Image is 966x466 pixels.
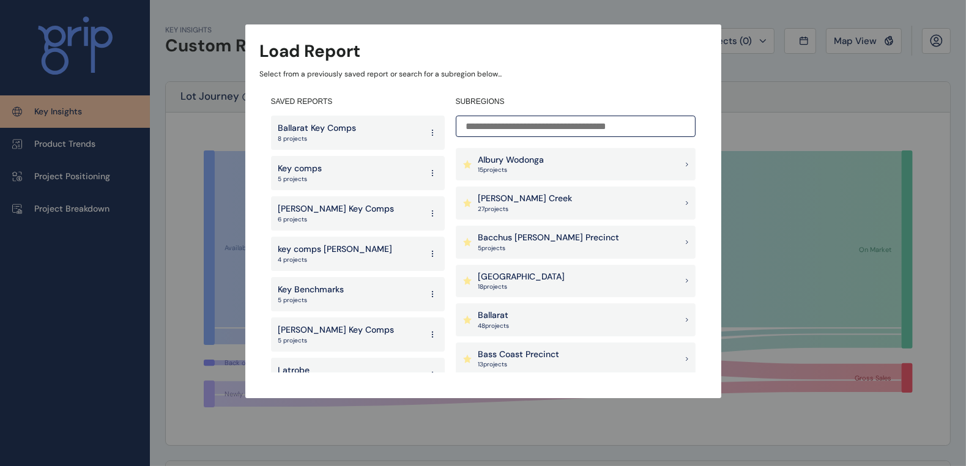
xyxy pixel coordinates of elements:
[260,69,707,80] p: Select from a previously saved report or search for a subregion below...
[478,154,544,166] p: Albury Wodonga
[278,364,310,377] p: Latrobe
[271,97,445,107] h4: SAVED REPORTS
[278,163,322,175] p: Key comps
[478,271,565,283] p: [GEOGRAPHIC_DATA]
[478,360,560,369] p: 13 project s
[278,296,344,305] p: 5 projects
[456,97,696,107] h4: SUBREGIONS
[278,175,322,183] p: 5 projects
[478,322,510,330] p: 48 project s
[478,244,620,253] p: 5 project s
[478,309,510,322] p: Ballarat
[278,324,395,336] p: [PERSON_NAME] Key Comps
[278,284,344,296] p: Key Benchmarks
[478,349,560,361] p: Bass Coast Precinct
[278,203,395,215] p: [PERSON_NAME] Key Comps
[278,122,357,135] p: Ballarat Key Comps
[478,283,565,291] p: 18 project s
[478,205,573,213] p: 27 project s
[278,243,393,256] p: key comps [PERSON_NAME]
[278,336,395,345] p: 5 projects
[278,215,395,224] p: 6 projects
[478,232,620,244] p: Bacchus [PERSON_NAME] Precinct
[260,39,361,63] h3: Load Report
[478,166,544,174] p: 15 project s
[278,256,393,264] p: 4 projects
[278,135,357,143] p: 8 projects
[478,193,573,205] p: [PERSON_NAME] Creek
